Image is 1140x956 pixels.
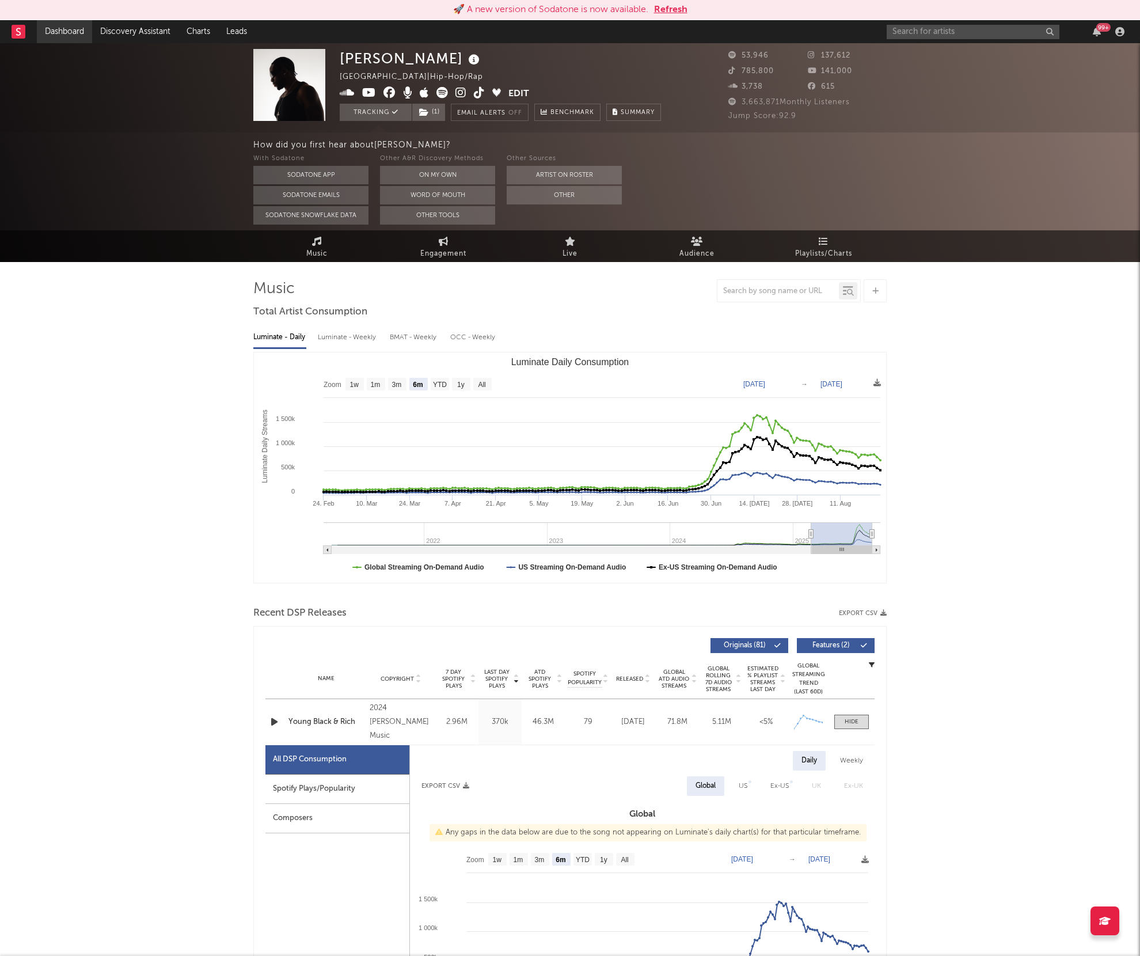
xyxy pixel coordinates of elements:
text: Global Streaming On-Demand Audio [364,563,484,571]
span: Recent DSP Releases [253,606,347,620]
div: 370k [481,716,519,728]
text: 1w [350,381,359,389]
button: Refresh [654,3,687,17]
text: [DATE] [820,380,842,388]
text: 1m [371,381,381,389]
button: Export CSV [839,610,887,617]
span: 137,612 [808,52,850,59]
a: Leads [218,20,255,43]
span: 615 [808,83,835,90]
div: All DSP Consumption [273,753,347,767]
button: Artist on Roster [507,166,622,184]
text: 7. Apr [444,500,461,507]
text: Luminate Daily Streams [261,409,269,483]
button: Other Tools [380,206,495,225]
text: 3m [392,381,402,389]
text: 21. Apr [486,500,506,507]
div: Global [696,779,716,793]
a: Young Black & Rich [288,716,364,728]
text: 19. May [571,500,594,507]
svg: Luminate Daily Consumption [254,352,886,583]
div: How did you first hear about [PERSON_NAME] ? [253,138,1140,152]
div: Composers [265,804,409,833]
span: Summary [621,109,655,116]
div: Weekly [831,751,872,771]
button: Other [507,186,622,204]
div: Ex-US [770,779,789,793]
span: Originals ( 81 ) [718,642,771,649]
span: Global Rolling 7D Audio Streams [702,665,734,693]
text: Ex-US Streaming On-Demand Audio [659,563,777,571]
a: Benchmark [534,104,601,121]
text: 14. [DATE] [739,500,769,507]
div: Name [288,674,364,683]
button: (1) [412,104,445,121]
div: 79 [568,716,608,728]
text: 1 000k [419,924,438,931]
div: Spotify Plays/Popularity [265,775,409,804]
text: [DATE] [731,855,753,863]
a: Engagement [380,230,507,262]
div: 2024 [PERSON_NAME] Music [370,701,432,743]
button: Sodatone Snowflake Data [253,206,368,225]
text: YTD [576,856,590,864]
text: 30. Jun [701,500,721,507]
text: 0 [291,488,295,495]
div: BMAT - Weekly [390,328,439,347]
text: 3m [535,856,545,864]
a: Music [253,230,380,262]
input: Search for artists [887,25,1059,39]
em: Off [508,110,522,116]
div: 71.8M [658,716,697,728]
text: 1y [600,856,607,864]
text: 6m [556,856,565,864]
div: All DSP Consumption [265,745,409,775]
button: 99+ [1093,27,1101,36]
text: → [789,855,796,863]
text: 1 500k [276,415,295,422]
div: Global Streaming Trend (Last 60D) [791,662,826,696]
span: Music [306,247,328,261]
span: 7 Day Spotify Plays [438,669,469,689]
text: [DATE] [808,855,830,863]
span: Total Artist Consumption [253,305,367,319]
button: Features(2) [797,638,875,653]
div: Any gaps in the data below are due to the song not appearing on Luminate's daily chart(s) for tha... [430,824,867,841]
span: Spotify Popularity [568,670,602,687]
div: Daily [793,751,826,771]
div: [GEOGRAPHIC_DATA] | Hip-Hop/Rap [340,70,496,84]
div: [DATE] [614,716,652,728]
button: Sodatone Emails [253,186,368,204]
text: YTD [433,381,447,389]
span: 141,000 [808,67,852,75]
div: Luminate - Daily [253,328,306,347]
text: 5. May [529,500,549,507]
span: Engagement [420,247,466,261]
a: Dashboard [37,20,92,43]
button: Edit [508,87,529,101]
button: Sodatone App [253,166,368,184]
text: 1 000k [276,439,295,446]
div: 46.3M [525,716,562,728]
span: 785,800 [728,67,774,75]
text: All [478,381,485,389]
span: ( 1 ) [412,104,446,121]
text: 1w [493,856,502,864]
button: Tracking [340,104,412,121]
div: Other Sources [507,152,622,166]
div: With Sodatone [253,152,368,166]
div: Luminate - Weekly [318,328,378,347]
button: Export CSV [421,783,469,790]
button: On My Own [380,166,495,184]
text: US Streaming On-Demand Audio [518,563,626,571]
span: Copyright [381,676,414,682]
h3: Global [410,807,875,821]
div: 5.11M [702,716,741,728]
text: 24. Mar [399,500,421,507]
text: 500k [281,464,295,471]
button: Word Of Mouth [380,186,495,204]
input: Search by song name or URL [717,287,839,296]
div: US [739,779,747,793]
a: Discovery Assistant [92,20,178,43]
